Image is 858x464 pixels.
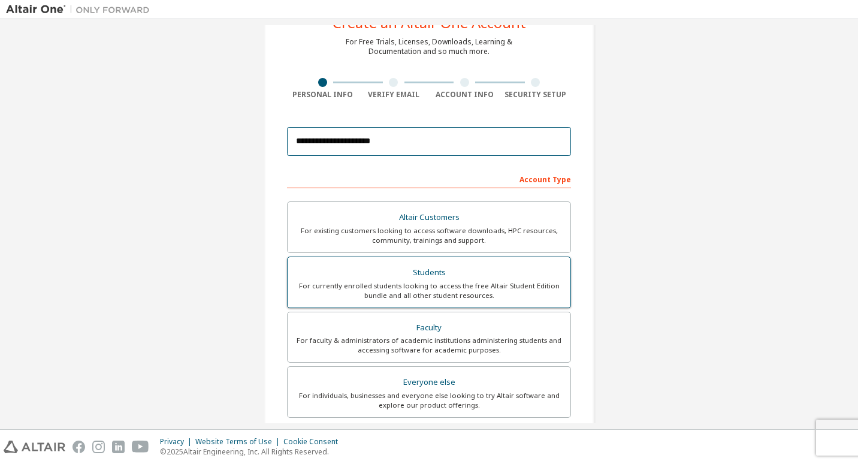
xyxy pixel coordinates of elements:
[429,90,500,100] div: Account Info
[295,209,563,226] div: Altair Customers
[92,441,105,453] img: instagram.svg
[500,90,572,100] div: Security Setup
[4,441,65,453] img: altair_logo.svg
[72,441,85,453] img: facebook.svg
[333,16,526,30] div: Create an Altair One Account
[132,441,149,453] img: youtube.svg
[283,437,345,447] div: Cookie Consent
[6,4,156,16] img: Altair One
[112,441,125,453] img: linkedin.svg
[295,391,563,410] div: For individuals, businesses and everyone else looking to try Altair software and explore our prod...
[287,169,571,188] div: Account Type
[287,90,358,100] div: Personal Info
[295,226,563,245] div: For existing customers looking to access software downloads, HPC resources, community, trainings ...
[160,447,345,457] p: © 2025 Altair Engineering, Inc. All Rights Reserved.
[295,320,563,336] div: Faculty
[295,281,563,300] div: For currently enrolled students looking to access the free Altair Student Edition bundle and all ...
[358,90,430,100] div: Verify Email
[346,37,512,56] div: For Free Trials, Licenses, Downloads, Learning & Documentation and so much more.
[160,437,195,447] div: Privacy
[295,374,563,391] div: Everyone else
[195,437,283,447] div: Website Terms of Use
[295,336,563,355] div: For faculty & administrators of academic institutions administering students and accessing softwa...
[295,264,563,281] div: Students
